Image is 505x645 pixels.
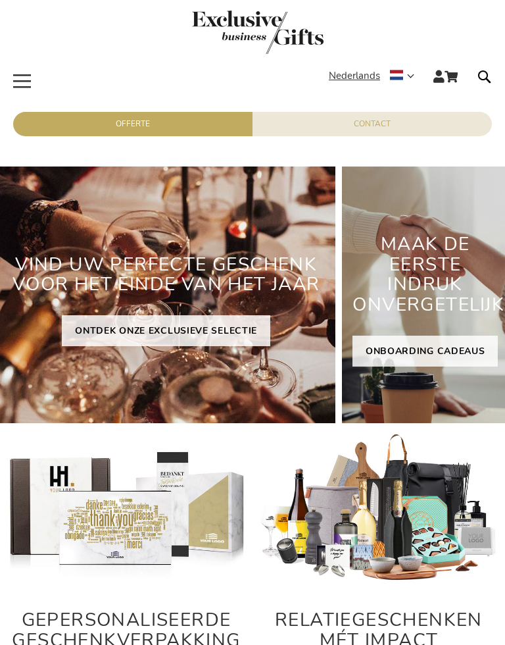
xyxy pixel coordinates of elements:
[329,68,423,84] div: Nederlands
[62,315,270,346] a: ONTDEK ONZE EXCLUSIEVE SELECTIE
[7,433,246,582] img: Gepersonaliseerde relatiegeschenken voor personeel en klanten
[11,11,505,58] a: store logo
[329,68,380,84] span: Nederlands
[252,112,492,136] a: Contact
[352,336,498,367] a: ONBOARDING CADEAUS
[13,112,252,136] a: Offerte
[259,433,498,582] img: Gepersonaliseerde relatiegeschenken voor personeel en klanten
[192,11,324,54] img: Exclusive Business gifts logo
